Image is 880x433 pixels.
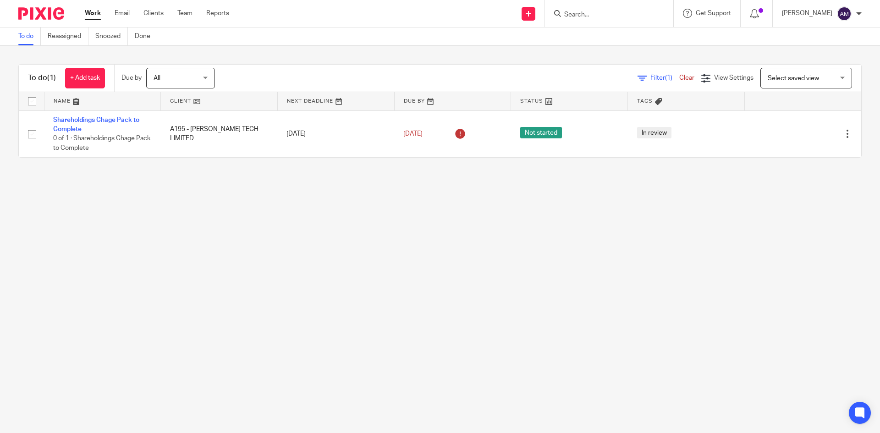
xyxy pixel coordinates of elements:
img: svg%3E [837,6,852,21]
h1: To do [28,73,56,83]
span: 0 of 1 · Shareholdings Chage Pack to Complete [53,135,150,151]
a: Shareholdings Chage Pack to Complete [53,117,139,132]
span: View Settings [714,75,753,81]
span: In review [637,127,671,138]
span: Not started [520,127,562,138]
a: Done [135,27,157,45]
span: All [154,75,160,82]
td: [DATE] [277,110,394,157]
a: Reports [206,9,229,18]
span: Tags [637,99,653,104]
a: Work [85,9,101,18]
span: Select saved view [768,75,819,82]
a: Reassigned [48,27,88,45]
a: Clear [679,75,694,81]
p: Due by [121,73,142,82]
a: To do [18,27,41,45]
a: Email [115,9,130,18]
a: Team [177,9,192,18]
span: Filter [650,75,679,81]
img: Pixie [18,7,64,20]
p: [PERSON_NAME] [782,9,832,18]
span: [DATE] [403,131,423,137]
td: A195 - [PERSON_NAME] TECH LIMITED [161,110,278,157]
span: Get Support [696,10,731,16]
span: (1) [47,74,56,82]
a: Clients [143,9,164,18]
span: (1) [665,75,672,81]
a: Snoozed [95,27,128,45]
input: Search [563,11,646,19]
a: + Add task [65,68,105,88]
